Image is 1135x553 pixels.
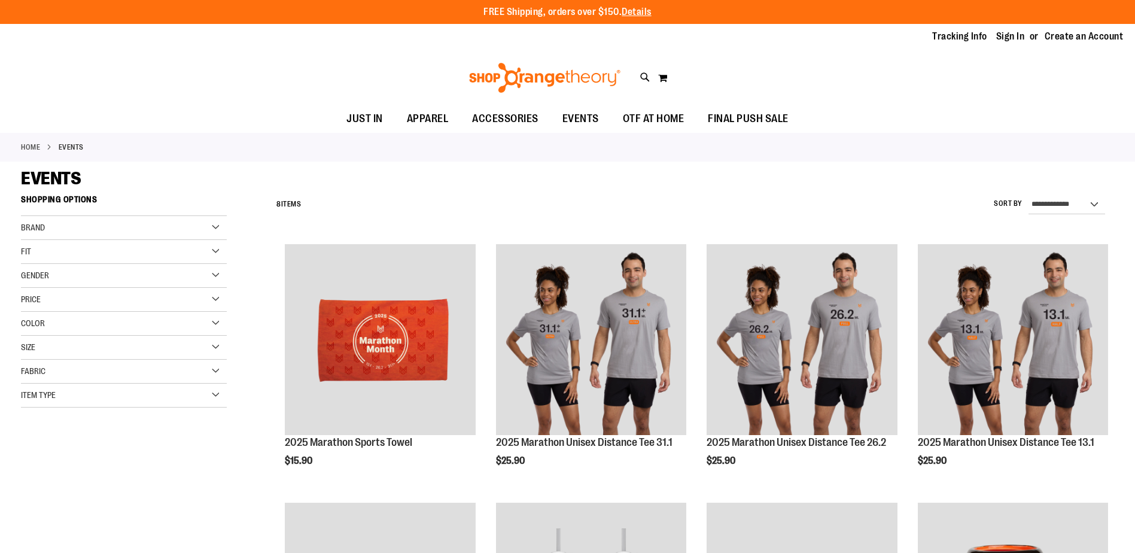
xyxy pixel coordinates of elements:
img: 2025 Marathon Sports Towel [285,244,475,434]
span: JUST IN [346,105,383,132]
a: Details [622,7,652,17]
span: 8 [276,200,281,208]
a: 2025 Marathon Sports Towel [285,244,475,436]
a: 2025 Marathon Unisex Distance Tee 31.1 [496,244,686,436]
span: $25.90 [707,455,737,466]
span: Size [21,342,35,352]
a: Home [21,142,40,153]
span: Brand [21,223,45,232]
span: OTF AT HOME [623,105,684,132]
span: Fit [21,247,31,256]
a: 2025 Marathon Unisex Distance Tee 26.2 [707,244,897,436]
a: APPAREL [395,105,461,133]
img: 2025 Marathon Unisex Distance Tee 31.1 [496,244,686,434]
a: Tracking Info [932,30,987,43]
label: Sort By [994,199,1023,209]
a: FINAL PUSH SALE [696,105,801,133]
a: 2025 Marathon Unisex Distance Tee 26.2 [707,436,886,448]
span: EVENTS [562,105,599,132]
div: product [490,238,692,497]
div: product [912,238,1114,497]
span: $15.90 [285,455,314,466]
a: 2025 Marathon Sports Towel [285,436,412,448]
a: Sign In [996,30,1025,43]
span: Price [21,294,41,304]
strong: Shopping Options [21,189,227,216]
span: Fabric [21,366,45,376]
span: Color [21,318,45,328]
span: Item Type [21,390,56,400]
span: FINAL PUSH SALE [708,105,789,132]
span: APPAREL [407,105,449,132]
a: OTF AT HOME [611,105,696,133]
h2: Items [276,195,301,214]
span: ACCESSORIES [472,105,538,132]
a: JUST IN [334,105,395,133]
span: $25.90 [918,455,948,466]
a: ACCESSORIES [460,105,550,133]
img: Shop Orangetheory [467,63,622,93]
img: 2025 Marathon Unisex Distance Tee 26.2 [707,244,897,434]
strong: EVENTS [59,142,84,153]
span: EVENTS [21,168,81,189]
a: 2025 Marathon Unisex Distance Tee 13.1 [918,244,1108,436]
img: 2025 Marathon Unisex Distance Tee 13.1 [918,244,1108,434]
p: FREE Shipping, orders over $150. [483,5,652,19]
span: $25.90 [496,455,527,466]
a: 2025 Marathon Unisex Distance Tee 31.1 [496,436,673,448]
a: EVENTS [550,105,611,132]
div: product [701,238,903,497]
a: 2025 Marathon Unisex Distance Tee 13.1 [918,436,1094,448]
span: Gender [21,271,49,280]
div: product [279,238,481,497]
a: Create an Account [1045,30,1124,43]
